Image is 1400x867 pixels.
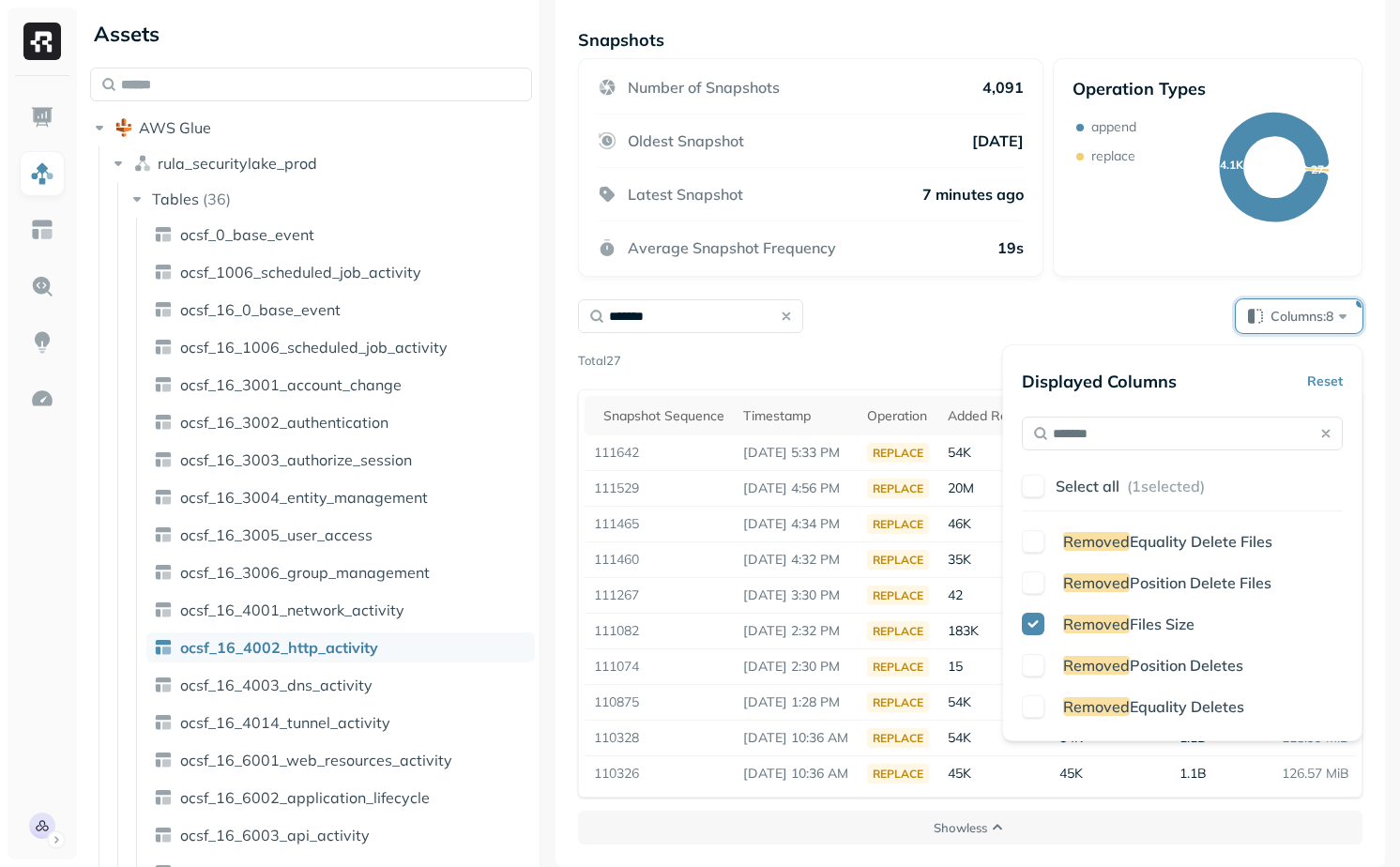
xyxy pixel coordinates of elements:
img: table [154,713,173,732]
p: ( 36 ) [203,190,231,208]
a: ocsf_16_6002_application_lifecycle [146,783,535,813]
p: Sep 24, 2025 2:30 PM [743,658,848,676]
p: Oldest Snapshot [628,131,744,150]
span: ocsf_16_3004_entity_management [180,488,428,507]
img: table [154,563,173,582]
p: Number of Snapshots [628,78,780,97]
span: Tables [152,190,199,208]
span: 1.1B [1179,765,1207,782]
img: table [154,601,173,619]
span: ocsf_16_3002_authentication [180,413,388,432]
span: ocsf_16_3001_account_change [180,375,402,394]
div: replace [867,443,929,463]
p: Average Snapshot Frequency [628,238,836,257]
div: Operation [867,407,929,425]
img: table [154,638,173,657]
text: 27 [1310,163,1323,177]
img: Rula [29,813,55,839]
button: Tables(36) [128,184,534,214]
button: Reset [1307,364,1343,398]
img: table [154,488,173,507]
span: Columns: 8 [1271,307,1352,326]
span: ocsf_16_6001_web_resources_activity [180,751,452,769]
td: 111082 [585,614,734,649]
a: ocsf_16_3001_account_change [146,370,535,400]
p: Sep 24, 2025 4:34 PM [743,515,848,533]
img: table [154,788,173,807]
p: Sep 24, 2025 3:30 PM [743,586,848,604]
p: Latest Snapshot [628,185,743,204]
span: ocsf_16_4003_dns_activity [180,676,373,694]
img: table [154,413,173,432]
span: 54K [948,693,971,710]
span: 20M [948,479,974,496]
div: replace [867,621,929,641]
img: table [154,338,173,357]
p: append [1091,118,1136,136]
span: Removed [1063,615,1130,633]
span: ocsf_1006_scheduled_job_activity [180,263,421,281]
span: Position Delete Files [1130,573,1271,592]
a: ocsf_16_0_base_event [146,295,535,325]
div: Snapshot Sequence [603,407,724,425]
button: Columns:8 [1236,299,1362,333]
button: AWS Glue [90,113,532,143]
span: ocsf_16_6003_api_activity [180,826,370,844]
td: 110328 [585,721,734,756]
button: Select all (1selected) [1056,469,1343,503]
td: 126.57 MiB [1272,756,1391,792]
p: Sep 24, 2025 10:36 AM [743,765,848,783]
span: Equality Deletes [1130,697,1244,716]
img: table [154,225,173,244]
span: 45K [1059,765,1083,782]
a: ocsf_0_base_event [146,220,535,250]
p: Sep 24, 2025 5:33 PM [743,444,848,462]
td: 111529 [585,471,734,507]
td: 111642 [585,435,734,471]
div: replace [867,728,929,748]
span: 15 [948,658,963,675]
button: rula_securitylake_prod [109,148,533,178]
img: table [154,826,173,844]
a: ocsf_16_3006_group_management [146,557,535,587]
img: Dashboard [30,105,54,129]
p: Snapshots [578,29,664,51]
td: 110875 [585,685,734,721]
a: ocsf_16_6003_api_activity [146,820,535,850]
p: 4,091 [982,78,1024,97]
span: AWS Glue [139,118,211,137]
div: replace [867,692,929,712]
p: Total 27 [578,352,621,371]
span: ocsf_16_4002_http_activity [180,638,378,657]
span: Files Size [1130,615,1195,633]
p: Sep 24, 2025 1:28 PM [743,693,848,711]
span: 46K [948,515,971,532]
button: Showless [578,811,1362,844]
span: 35K [948,551,971,568]
img: Assets [30,161,54,186]
p: Select all [1056,477,1119,495]
span: Equality Delete Files [1130,532,1272,551]
span: Removed [1063,656,1130,675]
img: namespace [133,154,152,173]
img: Insights [30,330,54,355]
div: Added Records [948,407,1041,425]
span: ocsf_16_3005_user_access [180,525,373,544]
span: 183K [948,622,979,639]
span: 45K [948,765,971,782]
span: 42 [948,586,963,603]
td: 111465 [585,507,734,542]
div: replace [867,479,929,498]
p: Sep 24, 2025 4:32 PM [743,551,848,569]
a: ocsf_16_1006_scheduled_job_activity [146,332,535,362]
span: ocsf_16_4014_tunnel_activity [180,713,390,732]
a: ocsf_16_6001_web_resources_activity [146,745,535,775]
div: replace [867,764,929,783]
p: replace [1091,147,1135,165]
p: Show less [934,819,987,837]
div: Assets [90,19,532,49]
img: Optimization [30,387,54,411]
img: Query Explorer [30,274,54,298]
span: rula_securitylake_prod [158,154,317,173]
td: 110326 [585,756,734,792]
